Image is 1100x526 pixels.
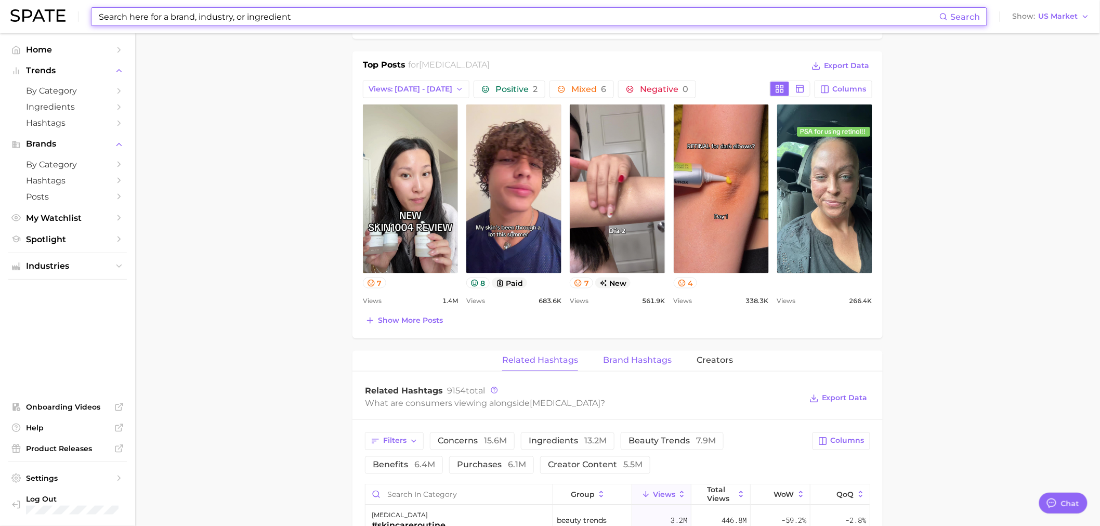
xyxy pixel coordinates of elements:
[26,176,109,186] span: Hashtags
[26,402,109,412] span: Onboarding Videos
[539,295,561,307] span: 683.6k
[1010,10,1092,23] button: ShowUS Market
[548,461,643,469] span: creator content
[570,295,588,307] span: Views
[484,436,507,446] span: 15.6m
[378,316,443,325] span: Show more posts
[8,420,127,436] a: Help
[831,437,865,445] span: Columns
[595,278,631,288] span: new
[8,399,127,415] a: Onboarding Videos
[409,59,490,74] h2: for
[643,295,665,307] span: 561.9k
[383,437,407,445] span: Filters
[442,295,458,307] span: 1.4m
[26,494,134,504] span: Log Out
[8,42,127,58] a: Home
[8,231,127,247] a: Spotlight
[363,278,386,288] button: 7
[8,115,127,131] a: Hashtags
[26,102,109,112] span: Ingredients
[623,460,643,470] span: 5.5m
[1039,14,1078,19] span: US Market
[26,261,109,271] span: Industries
[8,83,127,99] a: by Category
[809,59,872,73] button: Export Data
[777,295,796,307] span: Views
[529,437,607,445] span: ingredients
[26,160,109,169] span: by Category
[365,432,424,450] button: Filters
[363,59,405,74] h1: Top Posts
[26,423,109,432] span: Help
[365,397,802,411] div: What are consumers viewing alongside ?
[26,474,109,483] span: Settings
[447,386,485,396] span: total
[697,356,733,365] span: Creators
[849,295,872,307] span: 266.4k
[674,278,698,288] button: 4
[363,81,469,98] button: Views: [DATE] - [DATE]
[653,491,675,499] span: Views
[584,436,607,446] span: 13.2m
[26,66,109,75] span: Trends
[632,485,691,505] button: Views
[26,444,109,453] span: Product Releases
[8,189,127,205] a: Posts
[603,356,672,365] span: Brand Hashtags
[363,313,446,328] button: Show more posts
[26,234,109,244] span: Spotlight
[10,9,66,22] img: SPATE
[824,61,870,70] span: Export Data
[813,432,870,450] button: Columns
[810,485,870,505] button: QoQ
[822,394,868,403] span: Export Data
[8,136,127,152] button: Brands
[365,386,443,396] span: Related Hashtags
[674,295,692,307] span: Views
[466,295,485,307] span: Views
[751,485,810,505] button: WoW
[8,441,127,456] a: Product Releases
[530,399,600,409] span: [MEDICAL_DATA]
[553,485,632,505] button: group
[571,85,606,94] span: Mixed
[26,118,109,128] span: Hashtags
[373,461,435,469] span: benefits
[1013,14,1036,19] span: Show
[369,85,452,94] span: Views: [DATE] - [DATE]
[414,460,435,470] span: 6.4m
[26,192,109,202] span: Posts
[363,295,382,307] span: Views
[691,485,751,505] button: Total Views
[628,437,716,445] span: beauty trends
[807,391,870,406] button: Export Data
[98,8,939,25] input: Search here for a brand, industry, or ingredient
[420,60,490,70] span: [MEDICAL_DATA]
[8,470,127,486] a: Settings
[696,436,716,446] span: 7.9m
[833,85,867,94] span: Columns
[466,278,490,288] button: 8
[508,460,526,470] span: 6.1m
[8,99,127,115] a: Ingredients
[502,356,578,365] span: Related Hashtags
[372,509,446,522] div: [MEDICAL_DATA]
[707,486,735,503] span: Total Views
[365,485,553,505] input: Search in category
[951,12,980,22] span: Search
[815,81,872,98] button: Columns
[447,386,466,396] span: 9154
[438,437,507,445] span: concerns
[640,85,688,94] span: Negative
[774,491,794,499] span: WoW
[746,295,769,307] span: 338.3k
[26,86,109,96] span: by Category
[26,213,109,223] span: My Watchlist
[837,491,854,499] span: QoQ
[8,156,127,173] a: by Category
[8,258,127,274] button: Industries
[8,491,127,518] a: Log out. Currently logged in with e-mail danielle.gonzalez@loreal.com.
[26,139,109,149] span: Brands
[8,63,127,78] button: Trends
